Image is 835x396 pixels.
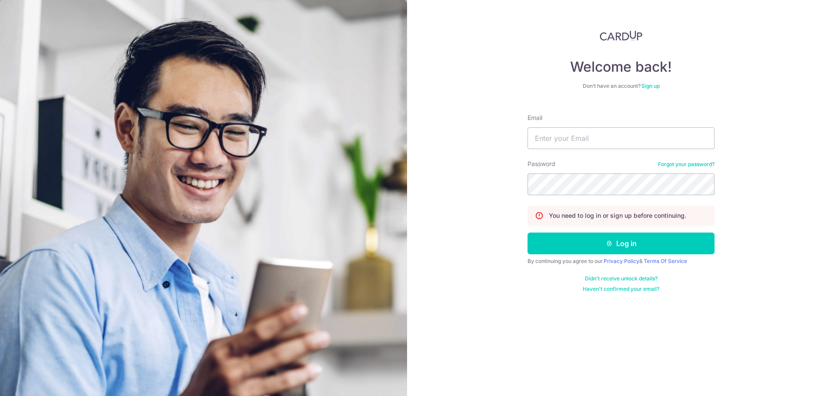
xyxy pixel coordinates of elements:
label: Password [528,160,555,168]
label: Email [528,113,542,122]
h4: Welcome back! [528,58,715,76]
input: Enter your Email [528,127,715,149]
a: Haven't confirmed your email? [583,286,659,293]
a: Privacy Policy [604,258,639,264]
div: By continuing you agree to our & [528,258,715,265]
div: Don’t have an account? [528,83,715,90]
a: Sign up [641,83,660,89]
button: Log in [528,233,715,254]
a: Terms Of Service [644,258,687,264]
img: CardUp Logo [600,30,642,41]
a: Didn't receive unlock details? [585,275,658,282]
p: You need to log in or sign up before continuing. [549,211,686,220]
a: Forgot your password? [658,161,715,168]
